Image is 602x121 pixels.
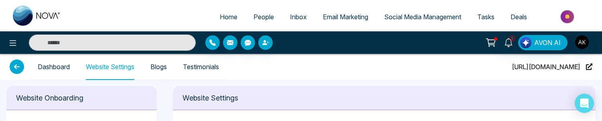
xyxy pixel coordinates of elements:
[16,92,147,103] p: Website Onboarding
[38,64,70,70] a: Dashboard
[253,13,274,21] span: People
[220,13,237,21] span: Home
[282,9,315,25] a: Inbox
[511,13,527,21] span: Deals
[150,64,167,70] a: Blogs
[183,64,219,70] a: Testimonials
[13,6,61,26] img: Nova CRM Logo
[477,13,495,21] span: Tasks
[499,35,518,49] a: 3
[518,35,568,50] button: AVON AI
[512,54,592,80] a: [URL][DOMAIN_NAME]
[86,64,134,70] a: Website Settings
[323,13,368,21] span: Email Marketing
[520,37,531,48] img: Lead Flow
[509,35,516,42] span: 3
[575,94,594,113] div: Open Intercom Messenger
[376,9,469,25] a: Social Media Management
[469,9,503,25] a: Tasks
[503,9,535,25] a: Deals
[534,38,561,47] span: AVON AI
[384,13,461,21] span: Social Media Management
[315,9,376,25] a: Email Marketing
[290,13,307,21] span: Inbox
[512,54,580,80] span: [URL][DOMAIN_NAME]
[575,35,589,49] img: User Avatar
[212,9,245,25] a: Home
[539,8,597,26] img: Market-place.gif
[245,9,282,25] a: People
[182,92,586,103] p: Website Settings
